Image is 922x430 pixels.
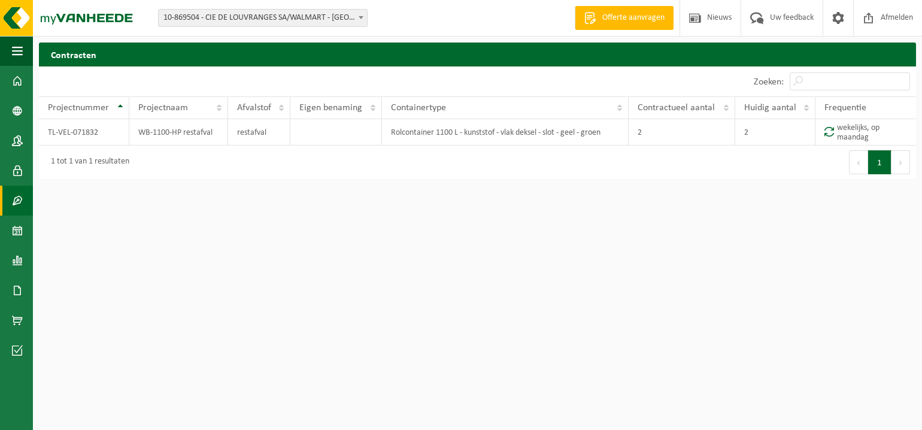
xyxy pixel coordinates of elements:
[391,103,446,113] span: Containertype
[138,103,188,113] span: Projectnaam
[815,119,916,146] td: wekelijks, op maandag
[599,12,668,24] span: Offerte aanvragen
[754,77,784,87] label: Zoeken:
[382,119,629,146] td: Rolcontainer 1100 L - kunststof - vlak deksel - slot - geel - groen
[237,103,271,113] span: Afvalstof
[891,150,910,174] button: Next
[39,43,916,66] h2: Contracten
[575,6,674,30] a: Offerte aanvragen
[45,152,129,173] div: 1 tot 1 van 1 resultaten
[228,119,290,146] td: restafval
[849,150,868,174] button: Previous
[158,9,368,27] span: 10-869504 - CIE DE LOUVRANGES SA/WALMART - AALST
[824,103,866,113] span: Frequentie
[48,103,109,113] span: Projectnummer
[129,119,228,146] td: WB-1100-HP restafval
[638,103,715,113] span: Contractueel aantal
[299,103,362,113] span: Eigen benaming
[868,150,891,174] button: 1
[159,10,367,26] span: 10-869504 - CIE DE LOUVRANGES SA/WALMART - AALST
[629,119,735,146] td: 2
[39,119,129,146] td: TL-VEL-071832
[735,119,815,146] td: 2
[744,103,796,113] span: Huidig aantal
